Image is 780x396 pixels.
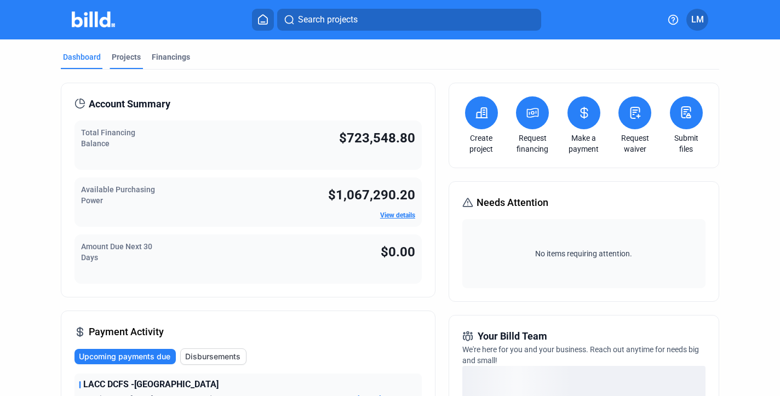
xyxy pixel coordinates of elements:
span: We're here for you and your business. Reach out anytime for needs big and small! [462,345,699,365]
a: Make a payment [565,133,603,154]
span: Your Billd Team [478,329,547,344]
button: LM [686,9,708,31]
span: Needs Attention [477,195,548,210]
button: Upcoming payments due [74,349,176,364]
span: Disbursements [185,351,240,362]
span: No items requiring attention. [467,248,701,259]
img: Billd Company Logo [72,12,115,27]
a: Request waiver [616,133,654,154]
span: $1,067,290.20 [328,187,415,203]
span: Available Purchasing Power [81,185,155,205]
span: Search projects [298,13,358,26]
span: $723,548.80 [339,130,415,146]
span: Account Summary [89,96,170,112]
button: Disbursements [180,348,246,365]
span: LM [691,13,704,26]
span: LACC DCFS -[GEOGRAPHIC_DATA] [83,378,219,391]
span: $0.00 [381,244,415,260]
a: Create project [462,133,501,154]
a: Request financing [513,133,552,154]
span: Total Financing Balance [81,128,135,148]
span: Amount Due Next 30 Days [81,242,152,262]
button: Search projects [277,9,541,31]
div: Projects [112,51,141,62]
a: View details [380,211,415,219]
div: Financings [152,51,190,62]
div: Dashboard [63,51,101,62]
span: Upcoming payments due [79,351,170,362]
a: Submit files [667,133,706,154]
span: Payment Activity [89,324,164,340]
